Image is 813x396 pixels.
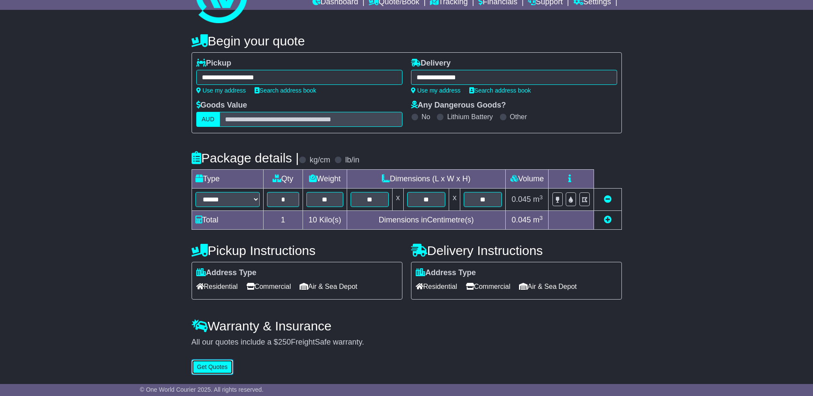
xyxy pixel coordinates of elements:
[411,59,451,68] label: Delivery
[466,280,510,293] span: Commercial
[263,170,303,189] td: Qty
[411,101,506,110] label: Any Dangerous Goods?
[140,386,264,393] span: © One World Courier 2025. All rights reserved.
[192,319,622,333] h4: Warranty & Insurance
[263,211,303,230] td: 1
[192,211,263,230] td: Total
[192,243,402,258] h4: Pickup Instructions
[196,101,247,110] label: Goods Value
[345,156,359,165] label: lb/in
[411,87,461,94] a: Use my address
[447,113,493,121] label: Lithium Battery
[512,216,531,224] span: 0.045
[192,151,299,165] h4: Package details |
[533,216,543,224] span: m
[347,170,506,189] td: Dimensions (L x W x H)
[469,87,531,94] a: Search address book
[533,195,543,204] span: m
[347,211,506,230] td: Dimensions in Centimetre(s)
[519,280,577,293] span: Air & Sea Depot
[512,195,531,204] span: 0.045
[510,113,527,121] label: Other
[309,216,317,224] span: 10
[278,338,291,346] span: 250
[196,112,220,127] label: AUD
[196,87,246,94] a: Use my address
[196,280,238,293] span: Residential
[604,216,612,224] a: Add new item
[540,194,543,201] sup: 3
[246,280,291,293] span: Commercial
[392,189,403,211] td: x
[300,280,357,293] span: Air & Sea Depot
[192,34,622,48] h4: Begin your quote
[449,189,460,211] td: x
[411,243,622,258] h4: Delivery Instructions
[255,87,316,94] a: Search address book
[506,170,549,189] td: Volume
[192,338,622,347] div: All our quotes include a $ FreightSafe warranty.
[309,156,330,165] label: kg/cm
[196,59,231,68] label: Pickup
[540,215,543,221] sup: 3
[192,360,234,375] button: Get Quotes
[416,280,457,293] span: Residential
[604,195,612,204] a: Remove this item
[422,113,430,121] label: No
[196,268,257,278] label: Address Type
[192,170,263,189] td: Type
[303,211,347,230] td: Kilo(s)
[416,268,476,278] label: Address Type
[303,170,347,189] td: Weight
